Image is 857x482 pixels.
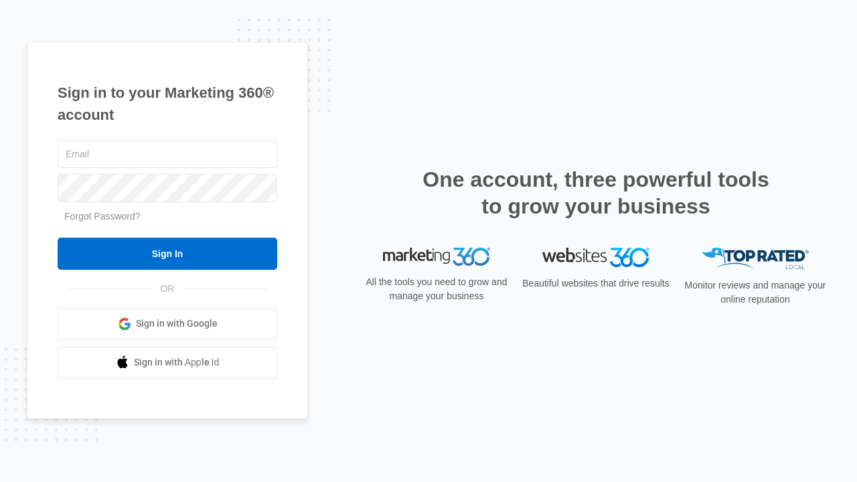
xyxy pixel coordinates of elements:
[134,355,220,370] span: Sign in with Apple Id
[136,317,218,331] span: Sign in with Google
[680,278,830,307] p: Monitor reviews and manage your online reputation
[58,238,277,270] input: Sign In
[58,140,277,168] input: Email
[362,275,512,303] p: All the tools you need to grow and manage your business
[58,347,277,379] a: Sign in with Apple Id
[702,248,809,270] img: Top Rated Local
[542,248,649,267] img: Websites 360
[151,282,184,296] span: OR
[418,166,773,220] h2: One account, three powerful tools to grow your business
[58,308,277,340] a: Sign in with Google
[64,211,141,222] a: Forgot Password?
[58,82,277,126] h1: Sign in to your Marketing 360® account
[383,248,490,266] img: Marketing 360
[521,276,671,291] p: Beautiful websites that drive results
